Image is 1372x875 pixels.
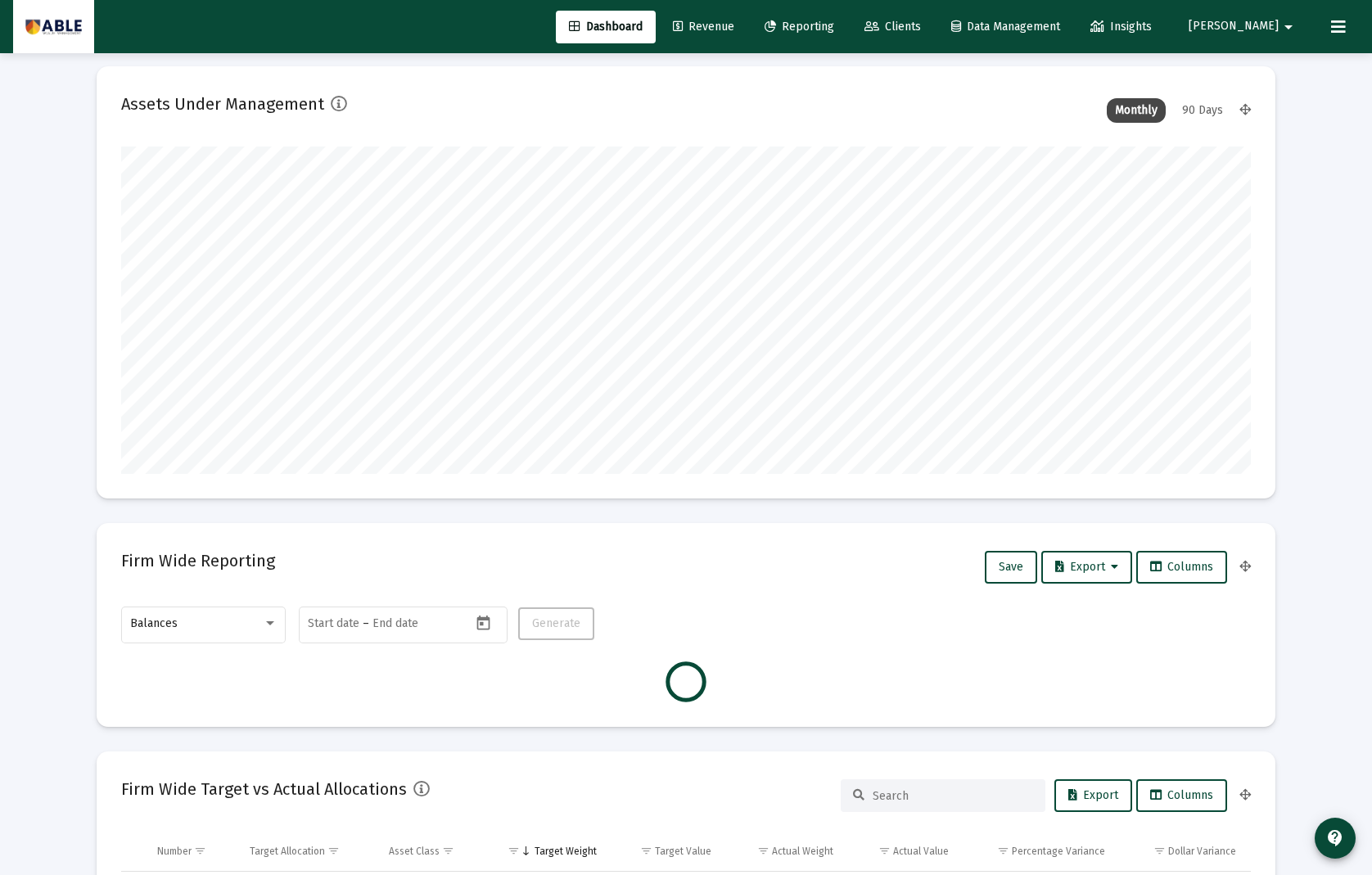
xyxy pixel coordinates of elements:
td: Column Actual Weight [723,832,846,871]
button: [PERSON_NAME] [1169,10,1318,43]
div: Monthly [1107,98,1166,123]
input: Search [873,789,1033,803]
span: Show filter options for column 'Actual Weight' [757,845,769,857]
button: Open calendar [472,611,495,634]
span: Show filter options for column 'Target Value' [640,845,652,857]
input: End date [372,617,451,630]
td: Column Number [146,832,238,871]
div: Actual Weight [772,845,833,858]
mat-icon: arrow_drop_down [1279,11,1298,43]
div: Asset Class [389,845,440,858]
span: Show filter options for column 'Target Weight' [508,845,520,857]
td: Column Target Weight [485,832,607,871]
div: Percentage Variance [1012,845,1105,858]
span: Insights [1090,20,1152,34]
span: Revenue [673,20,734,34]
a: Data Management [938,11,1073,43]
span: Clients [864,20,921,34]
span: Show filter options for column 'Number' [194,845,206,857]
button: Export [1054,779,1132,812]
h2: Firm Wide Reporting [121,548,275,574]
span: Export [1055,560,1118,574]
div: Number [157,845,192,858]
span: Balances [130,616,178,630]
span: Generate [532,616,580,630]
button: Columns [1136,551,1227,584]
td: Column Dollar Variance [1117,832,1251,871]
span: Show filter options for column 'Dollar Variance' [1153,845,1166,857]
span: Data Management [951,20,1060,34]
button: Columns [1136,779,1227,812]
span: Show filter options for column 'Target Allocation' [327,845,340,857]
input: Start date [308,617,359,630]
span: [PERSON_NAME] [1189,20,1279,34]
button: Generate [518,607,594,640]
td: Column Target Allocation [238,832,377,871]
span: Show filter options for column 'Actual Value' [878,845,891,857]
td: Column Target Value [608,832,723,871]
span: Show filter options for column 'Asset Class' [442,845,454,857]
div: Dollar Variance [1168,845,1236,858]
div: Target Value [655,845,711,858]
span: Reporting [765,20,834,34]
a: Revenue [660,11,747,43]
button: Save [985,551,1037,584]
mat-icon: contact_support [1325,828,1345,848]
a: Dashboard [556,11,656,43]
span: Save [999,560,1023,574]
span: Columns [1150,560,1213,574]
h2: Assets Under Management [121,91,324,117]
span: Columns [1150,788,1213,802]
td: Column Actual Value [845,832,960,871]
img: Dashboard [25,11,82,43]
span: Dashboard [569,20,643,34]
span: Show filter options for column 'Percentage Variance' [997,845,1009,857]
a: Clients [851,11,934,43]
span: – [363,617,369,630]
span: Export [1068,788,1118,802]
div: Target Weight [535,845,597,858]
h2: Firm Wide Target vs Actual Allocations [121,776,407,802]
a: Insights [1077,11,1165,43]
td: Column Percentage Variance [960,832,1117,871]
div: Target Allocation [250,845,325,858]
div: Actual Value [893,845,949,858]
td: Column Asset Class [377,832,485,871]
div: 90 Days [1174,98,1231,123]
a: Reporting [751,11,847,43]
button: Export [1041,551,1132,584]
